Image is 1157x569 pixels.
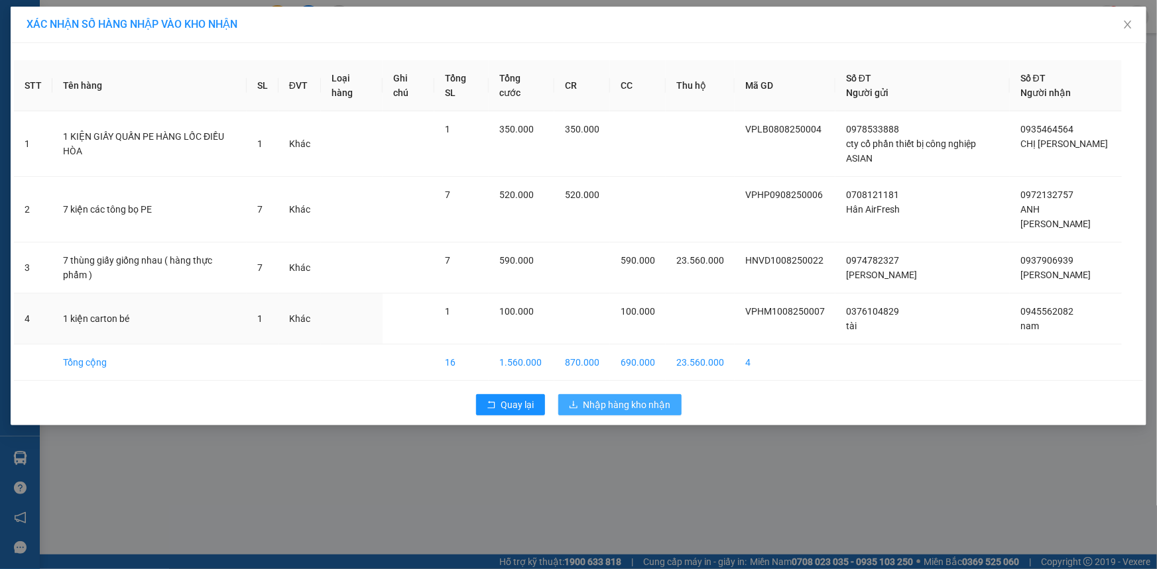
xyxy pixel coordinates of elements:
td: Khác [278,293,321,344]
span: Số ĐT [1020,73,1046,83]
td: Khác [278,242,321,293]
span: 590.000 [499,255,534,266]
span: 7 [445,255,450,266]
td: 4 [735,344,835,381]
span: 1 [257,313,263,324]
td: 7 kiện các tông bọ PE [52,177,247,242]
span: VPHM1008250007 [745,306,825,317]
td: 2 [14,177,52,242]
span: Nhập hàng kho nhận [583,397,671,412]
span: 0935464564 [1020,124,1073,134]
th: Loại hàng [321,60,383,111]
span: Số ĐT [846,73,871,83]
span: 7 [257,204,263,215]
span: 0974782327 [846,255,899,266]
th: Tổng cước [489,60,554,111]
span: 1 [445,306,450,317]
span: rollback [487,400,496,411]
span: 520.000 [565,189,599,200]
span: 23.560.000 [676,255,724,266]
span: 100.000 [621,306,655,317]
td: 16 [434,344,489,381]
span: 7 [445,189,450,200]
span: Người gửi [846,87,888,98]
th: STT [14,60,52,111]
span: 590.000 [621,255,655,266]
td: 1 [14,111,52,177]
th: Tổng SL [434,60,489,111]
span: HNVD1008250022 [745,255,823,266]
span: Quay lại [501,397,534,412]
td: Khác [278,111,321,177]
td: 3 [14,242,52,293]
td: 1 kiện carton bé [52,293,247,344]
span: 100.000 [499,306,534,317]
th: CR [554,60,610,111]
th: Tên hàng [52,60,247,111]
span: Hân AirFresh [846,204,900,215]
td: 7 thùng giấy giống nhau ( hàng thực phẩm ) [52,242,247,293]
button: rollbackQuay lại [476,394,545,415]
span: VPLB0808250004 [745,124,822,134]
span: nam [1020,321,1039,331]
span: CHỊ [PERSON_NAME] [1020,138,1109,149]
span: download [569,400,578,411]
th: SL [247,60,278,111]
td: 1.560.000 [489,344,554,381]
th: Mã GD [735,60,835,111]
span: close [1123,19,1133,30]
span: 1 [257,138,263,149]
span: [PERSON_NAME] [1020,270,1091,280]
td: Khác [278,177,321,242]
td: 23.560.000 [666,344,735,381]
span: XÁC NHẬN SỐ HÀNG NHẬP VÀO KHO NHẬN [27,18,237,30]
span: Người nhận [1020,87,1071,98]
span: tài [846,321,857,331]
span: [PERSON_NAME] [846,270,917,280]
span: 0376104829 [846,306,899,317]
span: 350.000 [565,124,599,134]
button: Close [1109,7,1146,44]
span: 350.000 [499,124,534,134]
span: 520.000 [499,189,534,200]
button: downloadNhập hàng kho nhận [558,394,682,415]
td: 690.000 [610,344,666,381]
th: CC [610,60,666,111]
td: Tổng cộng [52,344,247,381]
span: 0708121181 [846,189,899,200]
span: VPHP0908250006 [745,189,823,200]
span: 1 [445,124,450,134]
span: cty cổ phần thiết bị công nghiệp ASIAN [846,138,976,164]
span: 0972132757 [1020,189,1073,200]
td: 870.000 [554,344,610,381]
th: Ghi chú [383,60,434,111]
span: 7 [257,262,263,273]
th: ĐVT [278,60,321,111]
td: 4 [14,293,52,344]
span: ANH [PERSON_NAME] [1020,204,1091,229]
span: 0945562082 [1020,306,1073,317]
th: Thu hộ [666,60,735,111]
span: 0978533888 [846,124,899,134]
span: 0937906939 [1020,255,1073,266]
td: 1 KIỆN GIẤY QUẤN PE HÀNG LỐC ĐIỀU HÒA [52,111,247,177]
